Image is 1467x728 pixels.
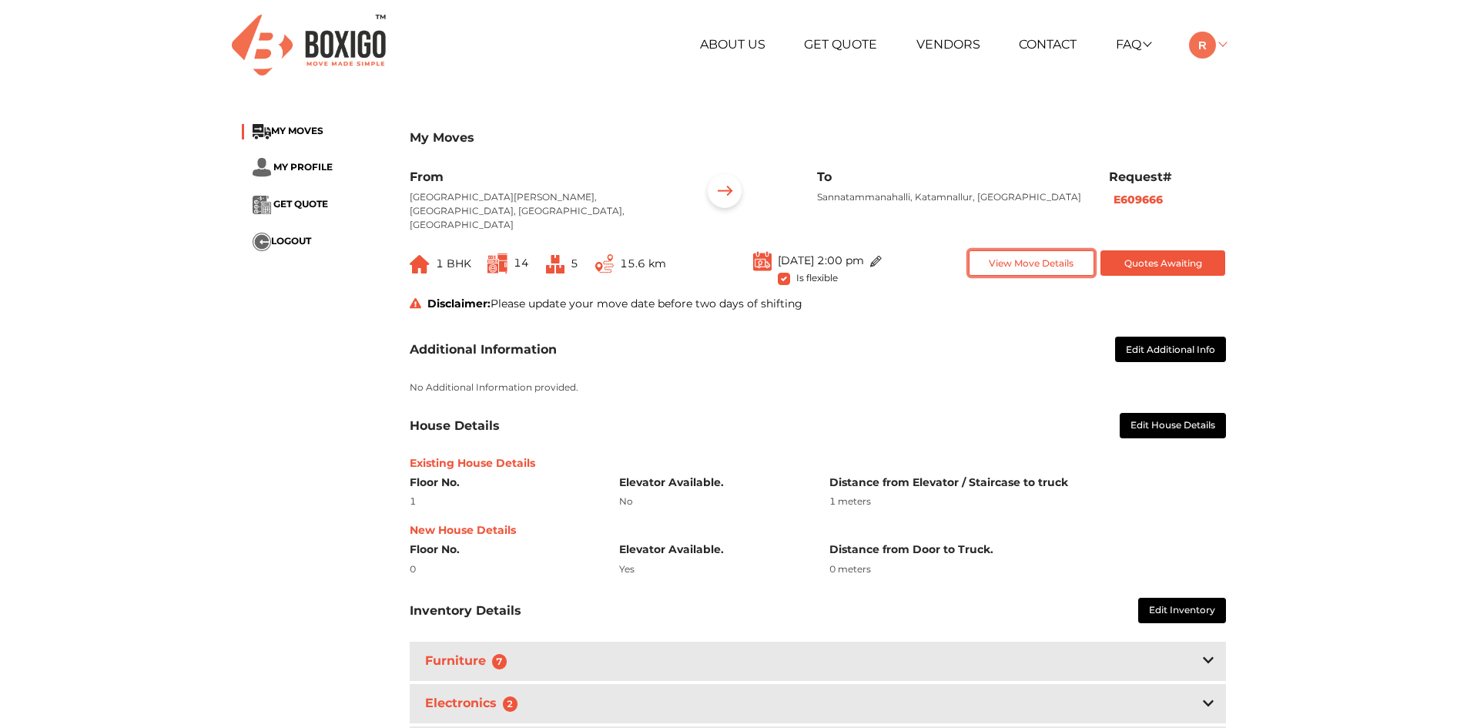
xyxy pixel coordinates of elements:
button: E609666 [1109,191,1167,209]
img: ... [253,124,271,139]
p: [GEOGRAPHIC_DATA][PERSON_NAME], [GEOGRAPHIC_DATA], [GEOGRAPHIC_DATA], [GEOGRAPHIC_DATA] [410,190,678,232]
p: Sannatammanahalli, Katamnallur, [GEOGRAPHIC_DATA] [817,190,1085,204]
h6: To [817,169,1085,184]
span: 7 [492,654,507,669]
h6: Elevator Available. [619,543,806,556]
div: 1 [410,495,597,508]
a: FAQ [1116,37,1150,52]
img: ... [701,169,749,217]
span: 14 [514,256,529,270]
img: ... [546,255,564,273]
button: Edit Additional Info [1115,337,1226,362]
img: ... [753,250,772,271]
button: Edit House Details [1120,413,1226,438]
a: ...MY MOVES [253,125,323,136]
a: About Us [700,37,765,52]
img: ... [253,196,271,214]
h3: Electronics [422,693,528,715]
span: 2 [503,696,518,712]
div: Please update your move date before two days of shifting [398,296,1238,312]
h6: Request# [1109,169,1226,184]
span: LOGOUT [271,235,311,247]
a: ... GET QUOTE [253,198,328,210]
h6: From [410,169,678,184]
img: ... [487,253,507,273]
h6: Floor No. [410,476,597,489]
button: Quotes Awaiting [1100,250,1226,276]
span: 15.6 km [620,257,666,270]
a: Contact [1019,37,1077,52]
img: Boxigo [232,15,386,75]
a: Vendors [916,37,980,52]
h6: Distance from Door to Truck. [829,543,1226,556]
h3: Inventory Details [410,603,521,618]
h6: Elevator Available. [619,476,806,489]
span: 5 [571,257,578,270]
span: MY MOVES [271,125,323,136]
div: 0 meters [829,562,1226,576]
h3: Additional Information [410,342,557,357]
div: 0 [410,562,597,576]
button: View Move Details [969,250,1094,276]
strong: Disclaimer: [427,297,491,310]
p: No Additional Information provided. [410,381,1226,394]
button: ...LOGOUT [253,233,311,251]
h6: Floor No. [410,543,597,556]
div: 1 meters [829,495,1226,508]
div: Yes [619,562,806,576]
button: Edit Inventory [1138,598,1226,623]
h6: Existing House Details [410,457,1226,470]
a: ... MY PROFILE [253,161,333,173]
h3: My Moves [410,130,1226,145]
a: Get Quote [804,37,877,52]
span: GET QUOTE [273,198,328,210]
h6: Distance from Elevator / Staircase to truck [829,476,1226,489]
img: ... [253,233,271,251]
img: ... [870,256,882,267]
img: ... [253,158,271,177]
span: MY PROFILE [273,161,333,173]
span: Is flexible [796,270,838,283]
span: [DATE] 2:00 pm [778,253,864,267]
b: E609666 [1114,193,1163,206]
h6: New House Details [410,524,1226,537]
img: ... [595,254,614,273]
span: 1 BHK [436,257,471,270]
h3: Furniture [422,650,517,673]
h3: House Details [410,418,500,433]
div: No [619,495,806,508]
img: ... [410,255,430,273]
